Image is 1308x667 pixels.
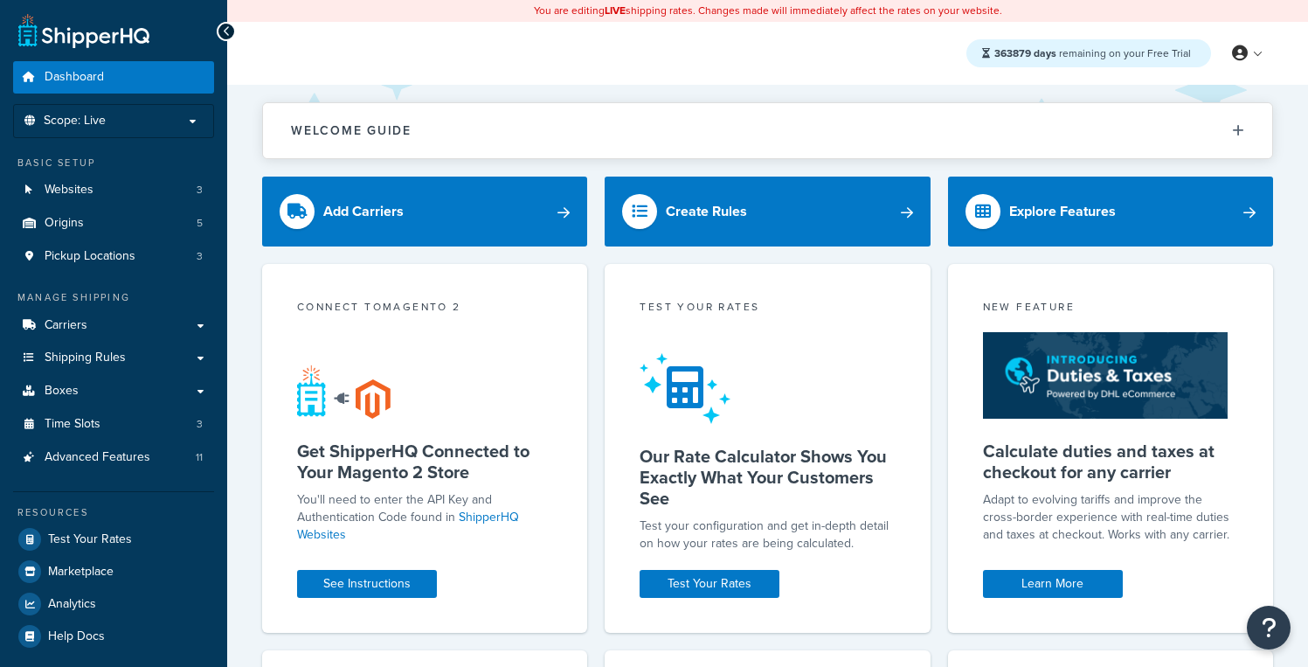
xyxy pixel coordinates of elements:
a: Websites3 [13,174,214,206]
a: Shipping Rules [13,342,214,374]
strong: 363879 days [994,45,1056,61]
span: Boxes [45,384,79,399]
div: Create Rules [666,199,747,224]
a: Time Slots3 [13,408,214,441]
a: Test Your Rates [13,524,214,555]
span: Marketplace [48,565,114,580]
span: Help Docs [48,629,105,644]
h5: Our Rate Calculator Shows You Exactly What Your Customers See [640,446,895,509]
li: Origins [13,207,214,240]
div: Basic Setup [13,156,214,170]
div: Manage Shipping [13,290,214,305]
a: Add Carriers [262,177,587,247]
div: Test your rates [640,299,895,319]
span: Carriers [45,318,87,333]
span: Websites [45,183,93,198]
a: Origins5 [13,207,214,240]
h2: Welcome Guide [291,124,412,137]
h5: Calculate duties and taxes at checkout for any carrier [983,441,1238,483]
button: Welcome Guide [263,103,1272,158]
span: Shipping Rules [45,351,126,365]
h5: Get ShipperHQ Connected to Your Magento 2 Store [297,441,552,483]
img: connect-shq-magento-24cdf84b.svg [297,365,391,419]
a: Analytics [13,588,214,620]
span: Dashboard [45,70,104,85]
a: Test Your Rates [640,570,779,598]
li: Advanced Features [13,441,214,474]
span: Test Your Rates [48,532,132,547]
a: Pickup Locations3 [13,240,214,273]
a: Create Rules [605,177,930,247]
a: Learn More [983,570,1123,598]
span: Analytics [48,597,96,612]
a: See Instructions [297,570,437,598]
span: Origins [45,216,84,231]
a: Marketplace [13,556,214,587]
li: Pickup Locations [13,240,214,273]
span: Advanced Features [45,450,150,465]
span: 3 [197,249,203,264]
li: Websites [13,174,214,206]
span: Time Slots [45,417,100,432]
button: Open Resource Center [1247,606,1291,650]
a: Explore Features [948,177,1273,247]
span: 11 [196,450,203,465]
span: Pickup Locations [45,249,135,264]
a: Carriers [13,309,214,342]
a: Boxes [13,375,214,407]
div: Resources [13,505,214,520]
span: remaining on your Free Trial [994,45,1191,61]
span: Scope: Live [44,114,106,129]
div: Test your configuration and get in-depth detail on how your rates are being calculated. [640,518,895,552]
div: Add Carriers [323,199,404,224]
div: Connect to Magento 2 [297,299,552,319]
span: 3 [197,417,203,432]
div: New Feature [983,299,1238,319]
a: Help Docs [13,621,214,652]
li: Time Slots [13,408,214,441]
p: You'll need to enter the API Key and Authentication Code found in [297,491,552,544]
a: Dashboard [13,61,214,94]
a: ShipperHQ Websites [297,508,519,544]
span: 3 [197,183,203,198]
span: 5 [197,216,203,231]
b: LIVE [605,3,626,18]
p: Adapt to evolving tariffs and improve the cross-border experience with real-time duties and taxes... [983,491,1238,544]
a: Advanced Features11 [13,441,214,474]
div: Explore Features [1009,199,1116,224]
